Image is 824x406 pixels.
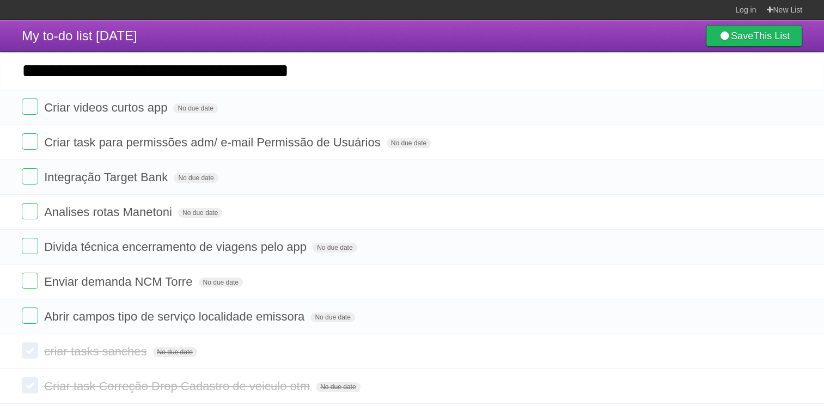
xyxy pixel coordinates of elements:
label: Done [22,307,38,324]
span: Criar task para permissões adm/ e-mail Permissão de Usuários [44,136,383,149]
a: SaveThis List [706,25,802,47]
label: Done [22,203,38,219]
span: No due date [173,103,217,113]
span: No due date [153,347,197,357]
span: criar tasks sanches [44,345,149,358]
label: Done [22,168,38,184]
span: No due date [387,138,431,148]
label: Done [22,238,38,254]
label: Done [22,377,38,393]
span: Enviar demanda NCM Torre [44,275,195,288]
label: Done [22,133,38,150]
b: This List [753,30,790,41]
span: Integração Target Bank [44,170,170,184]
label: Done [22,273,38,289]
span: Criar videos curtos app [44,101,170,114]
span: No due date [199,278,243,287]
span: Divida técnica encerramento de viagens pelo app [44,240,309,254]
span: My to-do list [DATE] [22,28,137,43]
span: Analises rotas Manetoni [44,205,175,219]
span: No due date [313,243,357,253]
span: Abrir campos tipo de serviço localidade emissora [44,310,307,323]
label: Done [22,342,38,359]
span: No due date [310,312,355,322]
span: No due date [174,173,218,183]
span: No due date [316,382,360,392]
span: Criar task Correção Drop Cadastro de veiculo otm [44,379,313,393]
label: Done [22,99,38,115]
span: No due date [178,208,222,218]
